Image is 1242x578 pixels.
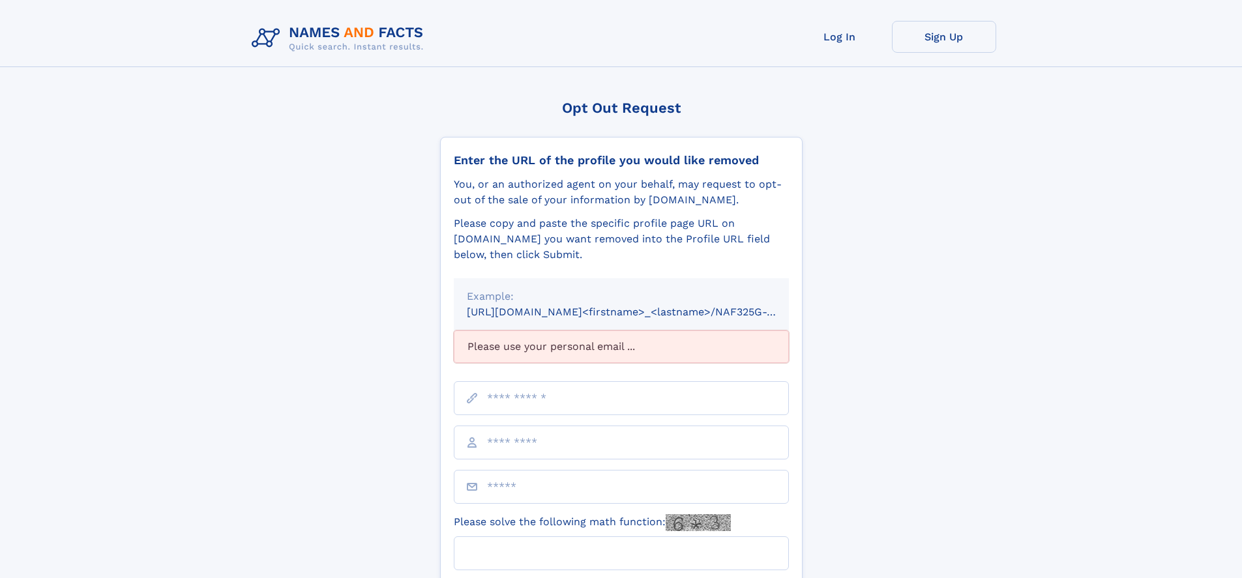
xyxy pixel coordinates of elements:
div: Enter the URL of the profile you would like removed [454,153,789,167]
div: Opt Out Request [440,100,803,116]
label: Please solve the following math function: [454,514,731,531]
div: Please copy and paste the specific profile page URL on [DOMAIN_NAME] you want removed into the Pr... [454,216,789,263]
div: Example: [467,289,776,304]
small: [URL][DOMAIN_NAME]<firstname>_<lastname>/NAF325G-xxxxxxxx [467,306,814,318]
div: You, or an authorized agent on your behalf, may request to opt-out of the sale of your informatio... [454,177,789,208]
div: Please use your personal email ... [454,330,789,363]
a: Sign Up [892,21,996,53]
img: Logo Names and Facts [246,21,434,56]
a: Log In [788,21,892,53]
